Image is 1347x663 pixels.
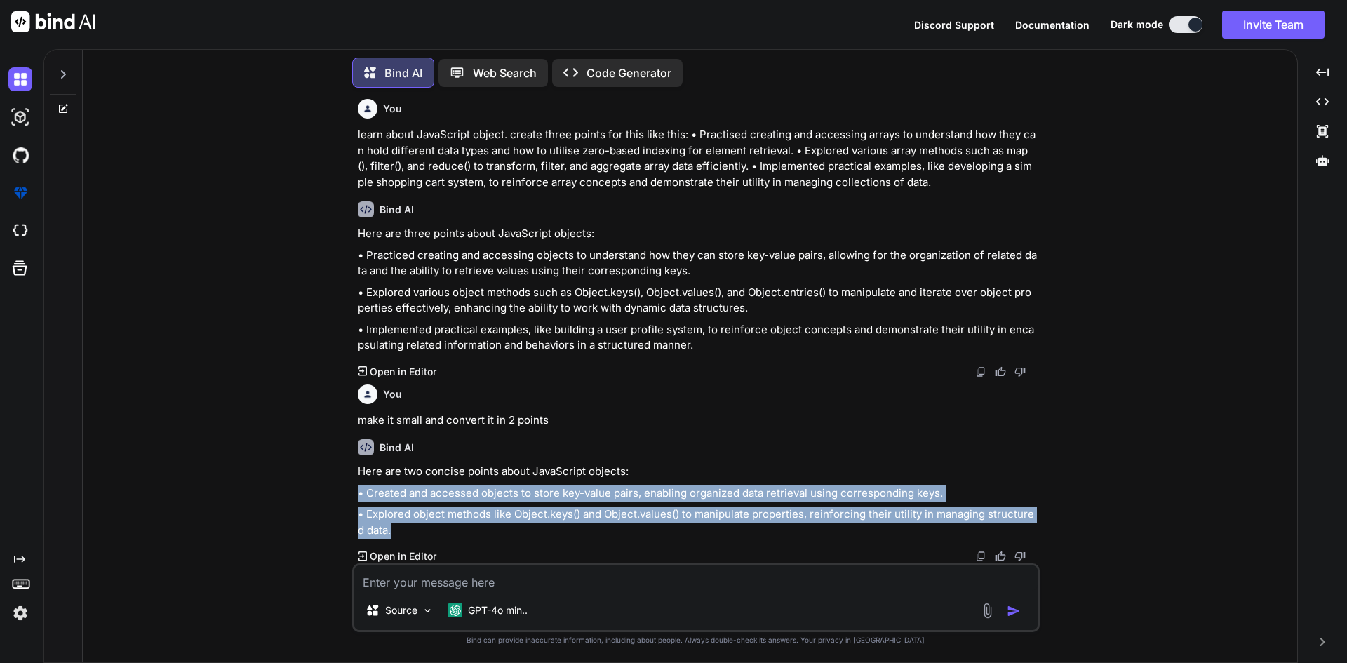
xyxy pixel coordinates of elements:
[1014,551,1026,562] img: dislike
[1015,18,1090,32] button: Documentation
[358,464,1037,480] p: Here are two concise points about JavaScript objects:
[8,219,32,243] img: cloudideIcon
[1015,19,1090,31] span: Documentation
[358,127,1037,190] p: learn about JavaScript object. create three points for this like this: • Practised creating and a...
[370,549,436,563] p: Open in Editor
[352,635,1040,645] p: Bind can provide inaccurate information, including about people. Always double-check its answers....
[914,19,994,31] span: Discord Support
[383,102,402,116] h6: You
[8,67,32,91] img: darkChat
[914,18,994,32] button: Discord Support
[8,143,32,167] img: githubDark
[587,65,671,81] p: Code Generator
[1222,11,1325,39] button: Invite Team
[358,322,1037,354] p: • Implemented practical examples, like building a user profile system, to reinforce object concep...
[8,601,32,625] img: settings
[358,248,1037,279] p: • Practiced creating and accessing objects to understand how they can store key-value pairs, allo...
[8,181,32,205] img: premium
[358,413,1037,429] p: make it small and convert it in 2 points
[385,603,417,617] p: Source
[975,551,986,562] img: copy
[358,485,1037,502] p: • Created and accessed objects to store key-value pairs, enabling organized data retrieval using ...
[473,65,537,81] p: Web Search
[358,226,1037,242] p: Here are three points about JavaScript objects:
[995,551,1006,562] img: like
[448,603,462,617] img: GPT-4o mini
[358,285,1037,316] p: • Explored various object methods such as Object.keys(), Object.values(), and Object.entries() to...
[1014,366,1026,377] img: dislike
[1111,18,1163,32] span: Dark mode
[358,507,1037,538] p: • Explored object methods like Object.keys() and Object.values() to manipulate properties, reinfo...
[380,203,414,217] h6: Bind AI
[468,603,528,617] p: GPT-4o min..
[11,11,95,32] img: Bind AI
[384,65,422,81] p: Bind AI
[979,603,996,619] img: attachment
[1007,604,1021,618] img: icon
[383,387,402,401] h6: You
[380,441,414,455] h6: Bind AI
[975,366,986,377] img: copy
[422,605,434,617] img: Pick Models
[995,366,1006,377] img: like
[370,365,436,379] p: Open in Editor
[8,105,32,129] img: darkAi-studio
